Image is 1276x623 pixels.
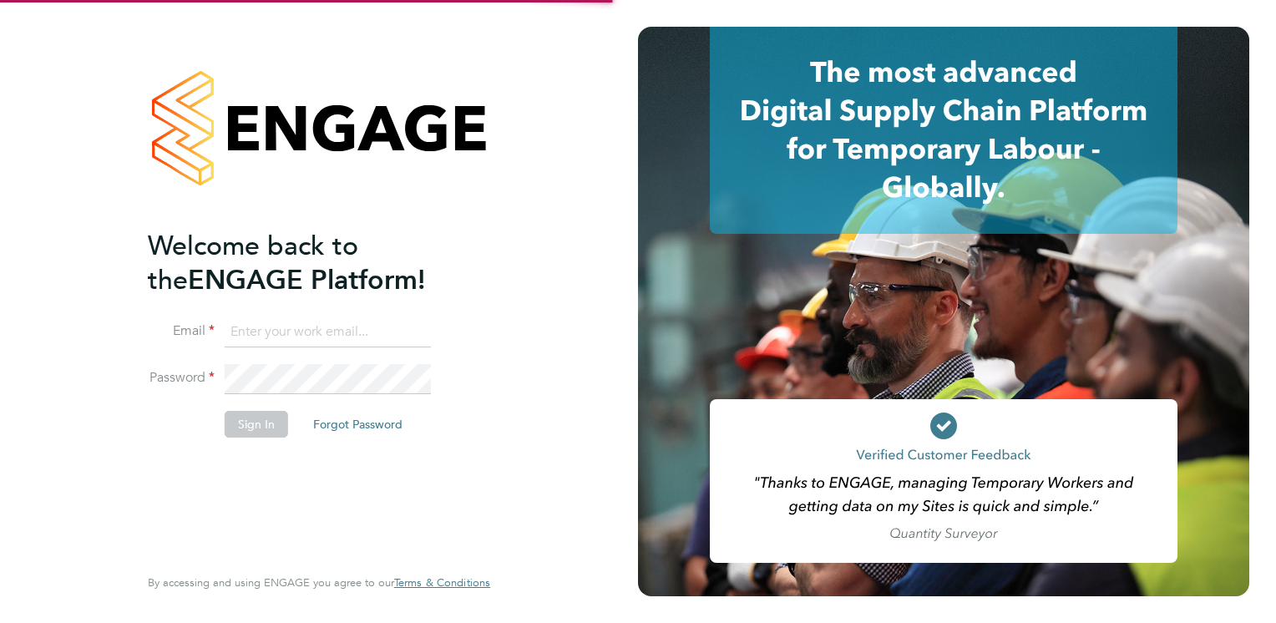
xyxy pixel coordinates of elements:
label: Email [148,322,215,340]
span: Welcome back to the [148,230,358,296]
span: By accessing and using ENGAGE you agree to our [148,575,490,590]
label: Password [148,369,215,387]
button: Forgot Password [300,411,416,438]
input: Enter your work email... [225,317,431,347]
a: Terms & Conditions [394,576,490,590]
h2: ENGAGE Platform! [148,229,473,297]
button: Sign In [225,411,288,438]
